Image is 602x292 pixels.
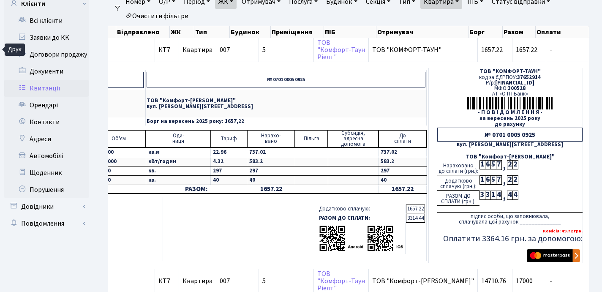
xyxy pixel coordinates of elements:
[496,160,501,169] div: 7
[406,214,425,223] td: 3314.44
[147,119,426,124] p: Борг на вересень 2025 року: 1657,22
[146,147,211,157] td: кв.м
[379,166,427,175] td: 297
[527,249,580,262] img: Masterpass
[147,72,426,87] p: № 0701 0005 0925
[194,26,230,38] th: Тип
[503,26,536,38] th: Разом
[211,147,247,157] td: 22.96
[328,130,379,147] td: Субсидія, адресна допомога
[485,160,490,169] div: 6
[372,46,474,53] span: ТОВ "КОМФОРТ-ТАУН"
[4,63,89,80] a: Документи
[295,130,328,147] td: Пільга
[247,147,295,157] td: 737.02
[379,175,427,185] td: 40
[317,205,406,213] td: Додатково сплачую:
[376,26,468,38] th: Отримувач
[437,116,583,121] div: за вересень 2025 року
[102,278,151,284] span: -
[262,278,310,284] span: 5
[92,175,146,185] td: 1.0000
[271,26,324,38] th: Приміщення
[4,198,89,215] a: Довідники
[437,160,479,175] div: Нараховано до сплати (грн.):
[481,276,506,286] span: 14710.76
[406,205,425,213] td: 1657.22
[4,46,89,63] a: Договори продажу
[247,157,295,166] td: 583.2
[211,157,247,166] td: 4.32
[146,166,211,175] td: кв.
[516,45,537,55] span: 1657.22
[437,191,479,206] div: РАЗОМ ДО СПЛАТИ (грн.):
[496,175,501,185] div: 7
[4,131,89,147] a: Адреси
[247,175,295,185] td: 40
[508,85,526,92] span: 300528
[437,110,583,115] div: - П О В І Д О М Л Е Н Н Я -
[479,160,485,169] div: 1
[146,185,247,194] td: РАЗОМ:
[501,191,507,200] div: ,
[92,166,146,175] td: 1.0000
[4,114,89,131] a: Контакти
[92,130,146,147] td: Об'єм
[146,130,211,147] td: Оди- ниця
[481,45,503,55] span: 1657.22
[507,191,512,200] div: 4
[5,44,25,56] div: Друк
[437,142,583,147] div: вул. [PERSON_NAME][STREET_ADDRESS]
[485,191,490,200] div: 3
[507,175,512,185] div: 2
[211,130,247,147] td: Тариф
[437,80,583,86] div: Р/р:
[517,74,541,81] span: 37652914
[4,215,89,232] a: Повідомлення
[92,157,146,166] td: 135.0000
[379,147,427,157] td: 737.02
[437,234,583,244] h5: Оплатити 3364.16 грн. за допомогою:
[437,175,479,191] div: Додатково сплачую (грн.):
[230,26,270,38] th: Будинок
[479,175,485,185] div: 1
[147,98,426,104] p: ТОВ "Комфорт-[PERSON_NAME]"
[469,26,503,38] th: Борг
[501,160,507,170] div: ,
[536,26,589,38] th: Оплати
[512,175,518,185] div: 2
[247,166,295,175] td: 297
[490,160,496,169] div: 5
[507,160,512,169] div: 2
[158,46,175,53] span: КТ7
[437,91,583,97] div: АТ «ОТП Банк»
[220,45,230,55] span: 007
[501,175,507,185] div: ,
[512,191,518,200] div: 4
[4,12,89,29] a: Всі клієнти
[437,128,583,142] div: № 0701 0005 0925
[158,278,175,284] span: КТ7
[317,214,406,223] td: РАЗОМ ДО СПЛАТИ:
[220,276,230,286] span: 007
[485,175,490,185] div: 6
[4,164,89,181] a: Щоденник
[437,86,583,91] div: МФО:
[116,26,170,38] th: Відправлено
[495,79,534,87] span: [FINANCIAL_ID]
[170,26,194,38] th: ЖК
[92,147,146,157] td: 32.1000
[183,45,212,55] span: Квартира
[379,185,427,194] td: 1657.22
[372,278,474,284] span: ТОВ "Комфорт-[PERSON_NAME]"
[319,225,403,252] img: apps-qrcodes.png
[437,212,583,225] div: підпис особи, що заповнювала, сплачувала цей рахунок ______________
[4,97,89,114] a: Орендарі
[122,9,192,23] a: Очистити фільтри
[379,157,427,166] td: 583.2
[437,154,583,160] div: ТОВ "Комфорт-[PERSON_NAME]"
[479,191,485,200] div: 3
[496,191,501,200] div: 4
[516,276,533,286] span: 17000
[437,75,583,80] div: код за ЄДРПОУ:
